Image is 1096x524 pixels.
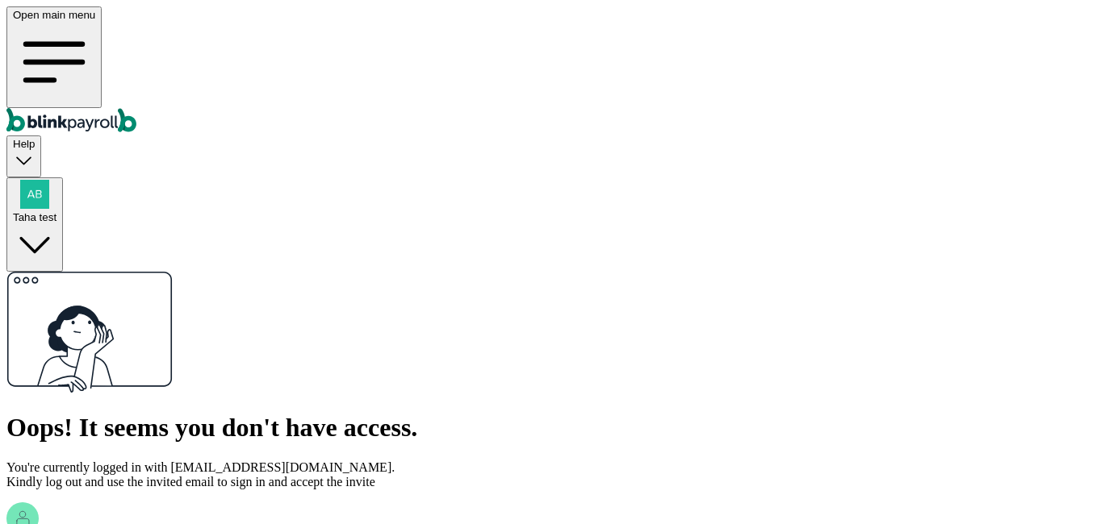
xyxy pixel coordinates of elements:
[170,460,391,474] span: [EMAIL_ADDRESS][DOMAIN_NAME]
[13,138,35,150] span: Help
[1015,447,1096,524] iframe: Chat Widget
[13,211,56,223] span: Taha test
[13,9,95,21] span: Open main menu
[6,135,41,177] button: Help
[6,6,102,108] button: Open main menu
[6,177,63,272] button: Taha test
[6,413,1090,443] h1: Oops! It seems you don't have access.
[6,6,1090,135] nav: Global
[6,460,1090,489] p: You're currently logged in with . Kindly log out and use the invited email to sign in and accept ...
